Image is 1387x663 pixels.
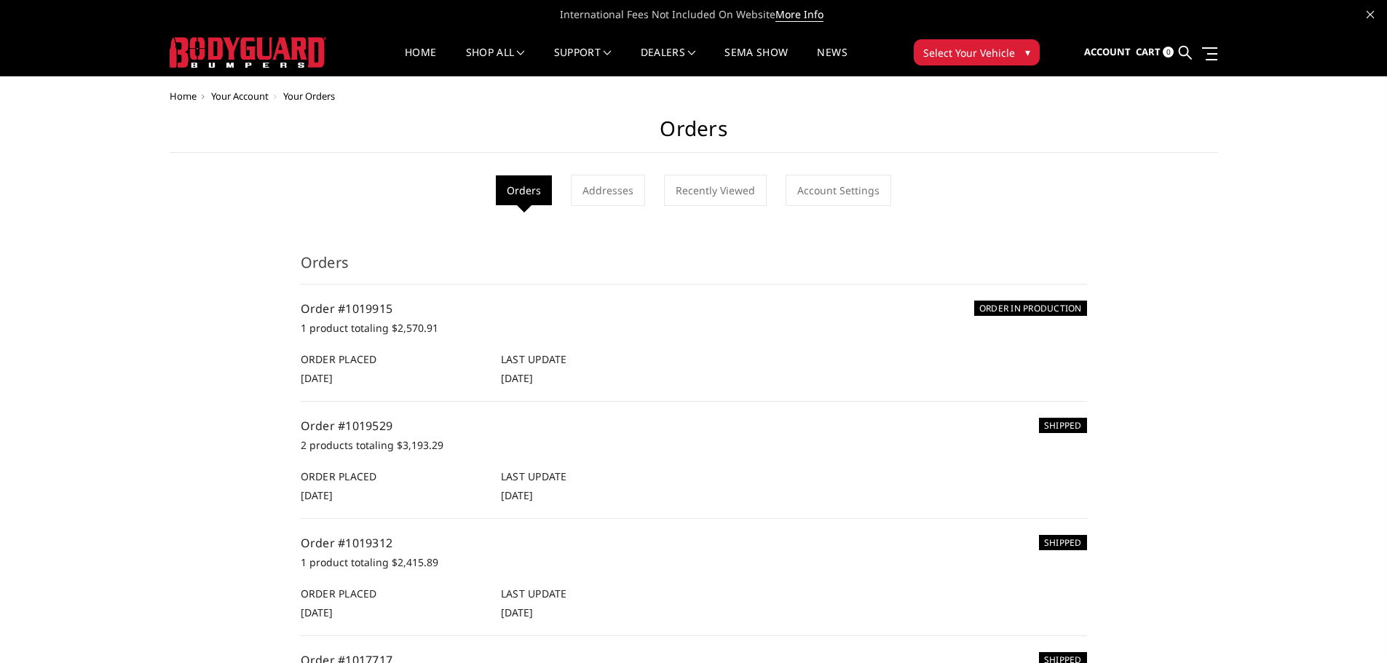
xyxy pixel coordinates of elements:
[211,90,269,103] a: Your Account
[1084,45,1131,58] span: Account
[301,586,486,601] h6: Order Placed
[405,47,436,76] a: Home
[301,554,1087,571] p: 1 product totaling $2,415.89
[301,371,333,385] span: [DATE]
[974,301,1087,316] h6: ORDER IN PRODUCTION
[170,90,197,103] a: Home
[554,47,612,76] a: Support
[283,90,335,103] span: Your Orders
[1084,33,1131,72] a: Account
[301,252,1087,285] h3: Orders
[1136,45,1161,58] span: Cart
[170,37,326,68] img: BODYGUARD BUMPERS
[664,175,767,206] a: Recently Viewed
[817,47,847,76] a: News
[301,319,1087,337] p: 1 product totaling $2,570.91
[496,175,552,205] li: Orders
[301,488,333,502] span: [DATE]
[301,301,393,317] a: Order #1019915
[301,437,1087,454] p: 2 products totaling $3,193.29
[501,606,533,619] span: [DATE]
[501,469,686,484] h6: Last Update
[571,175,645,206] a: Addresses
[786,175,891,206] a: Account Settings
[1163,47,1174,57] span: 0
[923,45,1015,60] span: Select Your Vehicle
[1039,418,1087,433] h6: SHIPPED
[301,418,393,434] a: Order #1019529
[501,488,533,502] span: [DATE]
[1025,44,1030,60] span: ▾
[724,47,788,76] a: SEMA Show
[775,7,823,22] a: More Info
[501,352,686,367] h6: Last Update
[501,371,533,385] span: [DATE]
[1136,33,1174,72] a: Cart 0
[1039,535,1087,550] h6: SHIPPED
[301,606,333,619] span: [DATE]
[501,586,686,601] h6: Last Update
[466,47,525,76] a: shop all
[301,469,486,484] h6: Order Placed
[301,535,393,551] a: Order #1019312
[170,116,1218,153] h1: Orders
[301,352,486,367] h6: Order Placed
[914,39,1040,65] button: Select Your Vehicle
[641,47,696,76] a: Dealers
